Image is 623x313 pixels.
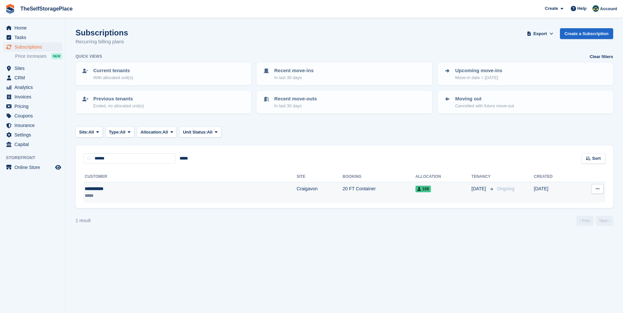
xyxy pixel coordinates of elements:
[3,33,62,42] a: menu
[109,129,120,136] span: Type:
[14,42,54,52] span: Subscriptions
[3,83,62,92] a: menu
[88,129,94,136] span: All
[274,67,314,74] p: Recent move-ins
[76,38,128,46] p: Recurring billing plans
[577,5,587,12] span: Help
[526,28,555,39] button: Export
[576,216,593,226] a: Previous
[93,95,144,103] p: Previous tenants
[18,3,75,14] a: TheSelfStoragePlace
[93,74,133,81] p: With allocated unit(s)
[3,111,62,120] a: menu
[76,53,102,59] h6: Quick views
[545,5,558,12] span: Create
[207,129,212,136] span: All
[3,130,62,139] a: menu
[76,91,251,113] a: Previous tenants Ended, no allocated unit(s)
[14,111,54,120] span: Coupons
[93,67,133,74] p: Current tenants
[54,163,62,171] a: Preview store
[472,172,495,182] th: Tenancy
[3,64,62,73] a: menu
[592,155,601,162] span: Sort
[14,83,54,92] span: Analytics
[14,23,54,32] span: Home
[455,103,514,109] p: Cancelled with future move-out
[533,31,547,37] span: Export
[455,74,502,81] p: Move-in date > [DATE]
[415,186,431,192] span: 109
[14,92,54,101] span: Invoices
[51,53,62,59] div: NEW
[297,182,343,203] td: Craigavon
[600,6,617,12] span: Account
[93,103,144,109] p: Ended, no allocated unit(s)
[534,182,575,203] td: [DATE]
[14,64,54,73] span: Sites
[183,129,207,136] span: Unit Status:
[163,129,168,136] span: All
[3,102,62,111] a: menu
[596,216,613,226] a: Next
[141,129,163,136] span: Allocation:
[137,127,177,137] button: Allocation: All
[14,73,54,82] span: CRM
[14,121,54,130] span: Insurance
[274,74,314,81] p: In last 30 days
[575,216,614,226] nav: Page
[415,172,472,182] th: Allocation
[3,140,62,149] a: menu
[455,67,502,74] p: Upcoming move-ins
[343,172,415,182] th: Booking
[83,172,297,182] th: Customer
[274,95,317,103] p: Recent move-outs
[438,91,612,113] a: Moving out Cancelled with future move-out
[79,129,88,136] span: Site:
[76,28,128,37] h1: Subscriptions
[3,92,62,101] a: menu
[105,127,134,137] button: Type: All
[590,53,613,60] a: Clear filters
[15,53,47,59] span: Price increases
[3,42,62,52] a: menu
[14,130,54,139] span: Settings
[6,155,65,161] span: Storefront
[3,23,62,32] a: menu
[472,185,487,192] span: [DATE]
[3,163,62,172] a: menu
[497,186,515,191] span: Ongoing
[5,4,15,14] img: stora-icon-8386f47178a22dfd0bd8f6a31ec36ba5ce8667c1dd55bd0f319d3a0aa187defe.svg
[274,103,317,109] p: In last 30 days
[3,73,62,82] a: menu
[76,63,251,85] a: Current tenants With allocated unit(s)
[179,127,221,137] button: Unit Status: All
[297,172,343,182] th: Site
[257,63,432,85] a: Recent move-ins In last 30 days
[14,140,54,149] span: Capital
[14,163,54,172] span: Online Store
[534,172,575,182] th: Created
[455,95,514,103] p: Moving out
[14,102,54,111] span: Pricing
[15,52,62,60] a: Price increases NEW
[257,91,432,113] a: Recent move-outs In last 30 days
[14,33,54,42] span: Tasks
[76,217,91,224] div: 1 result
[592,5,599,12] img: Gairoid
[560,28,613,39] a: Create a Subscription
[438,63,612,85] a: Upcoming move-ins Move-in date > [DATE]
[76,127,103,137] button: Site: All
[3,121,62,130] a: menu
[120,129,125,136] span: All
[343,182,415,203] td: 20 FT Container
